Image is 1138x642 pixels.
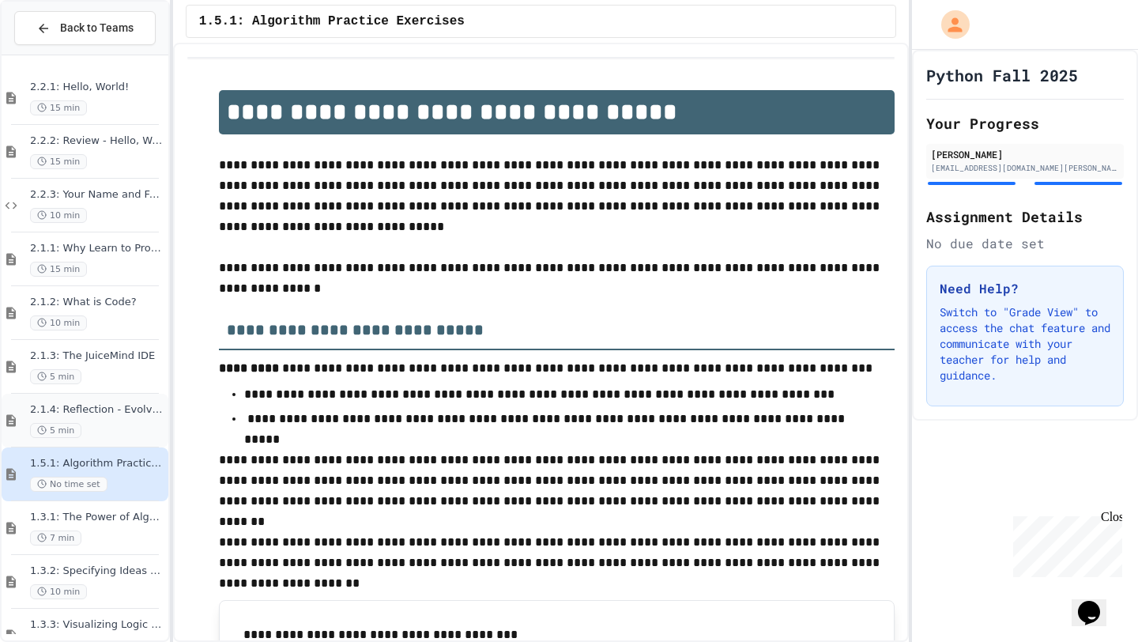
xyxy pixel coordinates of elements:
[6,6,109,100] div: Chat with us now!Close
[931,162,1119,174] div: [EMAIL_ADDRESS][DOMAIN_NAME][PERSON_NAME]
[30,511,165,524] span: 1.3.1: The Power of Algorithms
[30,477,107,492] span: No time set
[30,349,165,363] span: 2.1.3: The JuiceMind IDE
[1007,510,1122,577] iframe: chat widget
[30,208,87,223] span: 10 min
[30,315,87,330] span: 10 min
[30,423,81,438] span: 5 min
[30,154,87,169] span: 15 min
[30,188,165,202] span: 2.2.3: Your Name and Favorite Movie
[926,234,1124,253] div: No due date set
[30,242,165,255] span: 2.1.1: Why Learn to Program?
[926,64,1078,86] h1: Python Fall 2025
[30,81,165,94] span: 2.2.1: Hello, World!
[30,296,165,309] span: 2.1.2: What is Code?
[199,12,465,31] span: 1.5.1: Algorithm Practice Exercises
[30,457,165,470] span: 1.5.1: Algorithm Practice Exercises
[1072,579,1122,626] iframe: chat widget
[30,100,87,115] span: 15 min
[30,262,87,277] span: 15 min
[60,20,134,36] span: Back to Teams
[30,369,81,384] span: 5 min
[30,134,165,148] span: 2.2.2: Review - Hello, World!
[30,565,165,578] span: 1.3.2: Specifying Ideas with Pseudocode
[30,531,81,546] span: 7 min
[925,6,974,43] div: My Account
[30,618,165,632] span: 1.3.3: Visualizing Logic with Flowcharts
[30,584,87,599] span: 10 min
[940,279,1110,298] h3: Need Help?
[14,11,156,45] button: Back to Teams
[30,403,165,417] span: 2.1.4: Reflection - Evolving Technology
[926,206,1124,228] h2: Assignment Details
[940,304,1110,383] p: Switch to "Grade View" to access the chat feature and communicate with your teacher for help and ...
[931,147,1119,161] div: [PERSON_NAME]
[926,112,1124,134] h2: Your Progress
